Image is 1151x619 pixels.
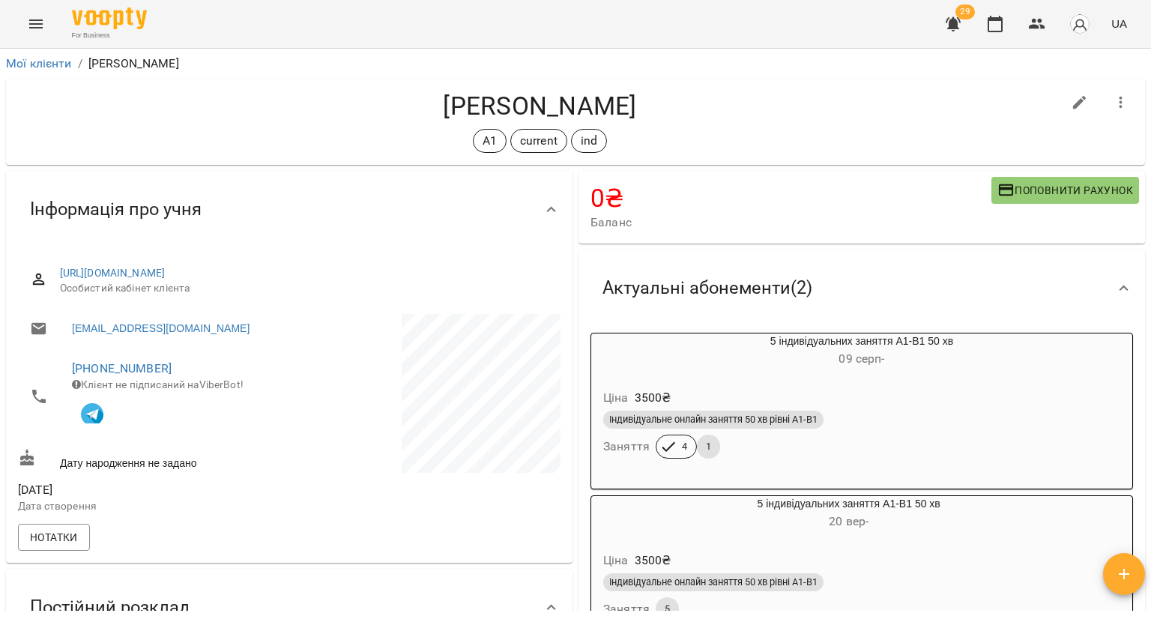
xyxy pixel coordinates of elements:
[30,198,202,221] span: Інформація про учня
[483,132,497,150] p: А1
[603,576,824,589] span: Індивідуальне онлайн заняття 50 хв рівні А1-В1
[1111,16,1127,31] span: UA
[590,214,991,232] span: Баланс
[30,528,78,546] span: Нотатки
[60,281,549,296] span: Особистий кабінет клієнта
[839,351,884,366] span: 09 серп -
[591,333,1132,369] div: 5 індивідуальних заняття А1-В1 50 хв
[591,333,1132,477] button: 5 індивідуальних заняття А1-В1 50 хв09 серп- Ціна3500₴Індивідуальне онлайн заняття 50 хв рівні А1...
[88,55,179,73] p: [PERSON_NAME]
[18,481,286,499] span: [DATE]
[591,496,1106,532] div: 5 індивідуальних заняття А1-В1 50 хв
[603,436,650,457] h6: Заняття
[18,6,54,42] button: Menu
[997,181,1133,199] span: Поповнити рахунок
[72,7,147,29] img: Voopty Logo
[635,389,671,407] p: 3500 ₴
[603,550,629,571] h6: Ціна
[72,321,250,336] a: [EMAIL_ADDRESS][DOMAIN_NAME]
[955,4,975,19] span: 29
[581,132,597,150] p: ind
[72,361,172,375] a: [PHONE_NUMBER]
[697,440,720,453] span: 1
[18,499,286,514] p: Дата створення
[6,55,1145,73] nav: breadcrumb
[991,177,1139,204] button: Поповнити рахунок
[81,403,103,426] img: Telegram
[829,514,868,528] span: 20 вер -
[510,129,567,153] div: current
[72,392,112,432] button: Клієнт підписаний на VooptyBot
[571,129,607,153] div: ind
[72,378,244,390] span: Клієнт не підписаний на ViberBot!
[78,55,82,73] li: /
[30,596,190,619] span: Постійний розклад
[603,413,824,426] span: Індивідуальне онлайн заняття 50 хв рівні А1-В1
[656,603,679,616] span: 5
[673,440,696,453] span: 4
[60,267,166,279] a: [URL][DOMAIN_NAME]
[520,132,558,150] p: current
[602,277,812,300] span: Актуальні абонементи ( 2 )
[1069,13,1090,34] img: avatar_s.png
[18,91,1062,121] h4: [PERSON_NAME]
[15,446,289,474] div: Дату народження не задано
[72,31,147,40] span: For Business
[1105,10,1133,37] button: UA
[603,387,629,408] h6: Ціна
[6,171,573,248] div: Інформація про учня
[578,250,1145,327] div: Актуальні абонементи(2)
[590,183,991,214] h4: 0 ₴
[18,524,90,551] button: Нотатки
[6,56,72,70] a: Мої клієнти
[635,552,671,570] p: 3500 ₴
[473,129,507,153] div: А1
